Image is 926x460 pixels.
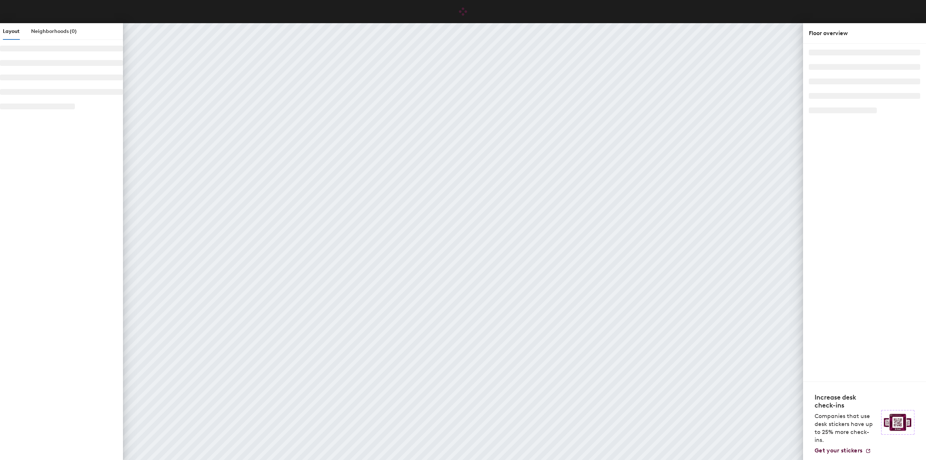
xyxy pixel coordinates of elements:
[815,393,877,409] h4: Increase desk check-ins
[809,29,920,38] div: Floor overview
[31,28,77,34] span: Neighborhoods (0)
[815,447,862,454] span: Get your stickers
[3,28,20,34] span: Layout
[881,410,914,435] img: Sticker logo
[815,412,877,444] p: Companies that use desk stickers have up to 25% more check-ins.
[815,447,871,454] a: Get your stickers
